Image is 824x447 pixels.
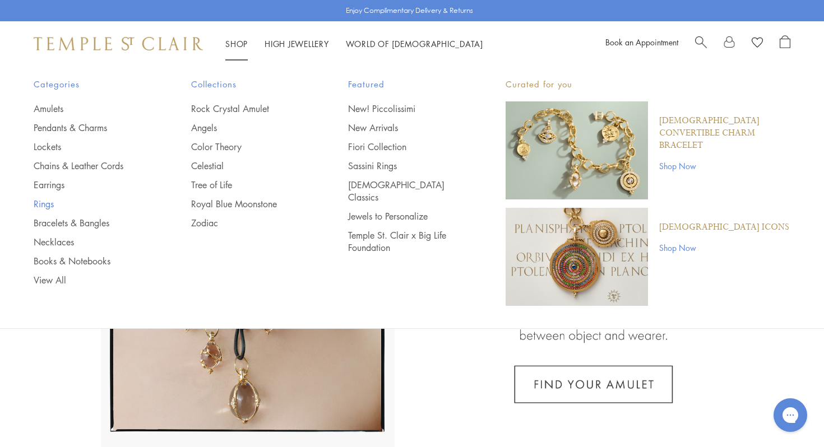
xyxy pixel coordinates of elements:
a: Necklaces [34,236,146,248]
a: Color Theory [191,141,304,153]
a: View All [34,274,146,286]
a: Rings [34,198,146,210]
a: Shop Now [659,160,790,172]
a: Books & Notebooks [34,255,146,267]
a: Celestial [191,160,304,172]
a: [DEMOGRAPHIC_DATA] Icons [659,221,789,234]
a: ShopShop [225,38,248,49]
a: [DEMOGRAPHIC_DATA] Convertible Charm Bracelet [659,115,790,152]
a: High JewelleryHigh Jewellery [265,38,329,49]
a: New! Piccolissimi [348,103,461,115]
a: Rock Crystal Amulet [191,103,304,115]
nav: Main navigation [225,37,483,51]
iframe: Gorgias live chat messenger [768,394,813,436]
a: View Wishlist [752,35,763,52]
a: Angels [191,122,304,134]
a: Bracelets & Bangles [34,217,146,229]
a: Jewels to Personalize [348,210,461,222]
span: Featured [348,77,461,91]
a: Search [695,35,707,52]
span: Categories [34,77,146,91]
a: Sassini Rings [348,160,461,172]
a: Amulets [34,103,146,115]
a: Lockets [34,141,146,153]
a: Royal Blue Moonstone [191,198,304,210]
a: Open Shopping Bag [780,35,790,52]
a: Pendants & Charms [34,122,146,134]
span: Collections [191,77,304,91]
a: Fiori Collection [348,141,461,153]
a: Chains & Leather Cords [34,160,146,172]
a: Tree of Life [191,179,304,191]
a: Temple St. Clair x Big Life Foundation [348,229,461,254]
img: Temple St. Clair [34,37,203,50]
a: Book an Appointment [605,36,678,48]
p: Enjoy Complimentary Delivery & Returns [346,5,473,16]
a: New Arrivals [348,122,461,134]
a: World of [DEMOGRAPHIC_DATA]World of [DEMOGRAPHIC_DATA] [346,38,483,49]
a: Earrings [34,179,146,191]
a: [DEMOGRAPHIC_DATA] Classics [348,179,461,203]
p: Curated for you [506,77,790,91]
a: Zodiac [191,217,304,229]
a: Shop Now [659,241,789,254]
